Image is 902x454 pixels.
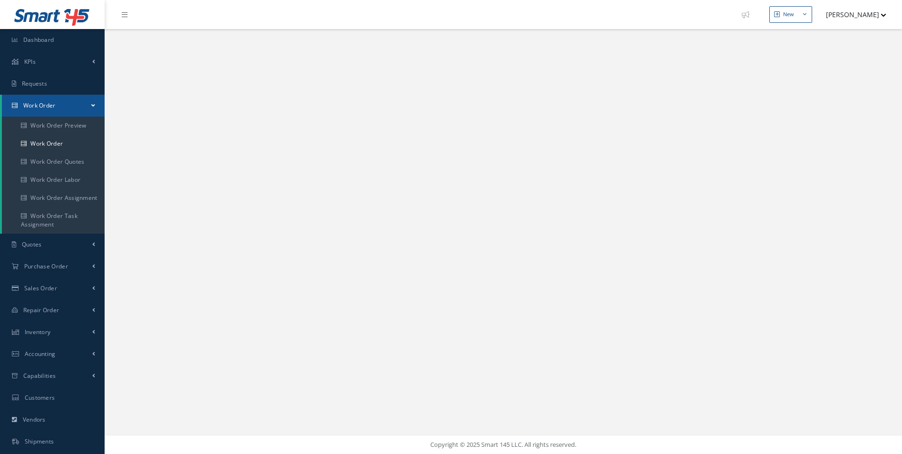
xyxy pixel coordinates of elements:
span: Quotes [22,240,42,248]
span: Accounting [25,350,56,358]
span: Shipments [25,437,54,445]
button: [PERSON_NAME] [817,5,886,24]
span: KPIs [24,58,36,66]
span: Customers [25,394,55,402]
span: Dashboard [23,36,54,44]
div: New [783,10,794,19]
div: Copyright © 2025 Smart 145 LLC. All rights reserved. [114,440,892,450]
span: Vendors [23,415,46,424]
a: Work Order Assignment [2,189,105,207]
span: Requests [22,79,47,88]
a: Work Order [2,135,105,153]
button: New [769,6,812,23]
span: Purchase Order [24,262,68,270]
a: Work Order [2,95,105,117]
a: Work Order Labor [2,171,105,189]
span: Sales Order [24,284,57,292]
span: Work Order [23,101,56,109]
span: Capabilities [23,372,56,380]
a: Work Order Preview [2,117,105,135]
span: Inventory [25,328,51,336]
a: Work Order Task Assignment [2,207,105,234]
a: Work Order Quotes [2,153,105,171]
span: Repair Order [23,306,59,314]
